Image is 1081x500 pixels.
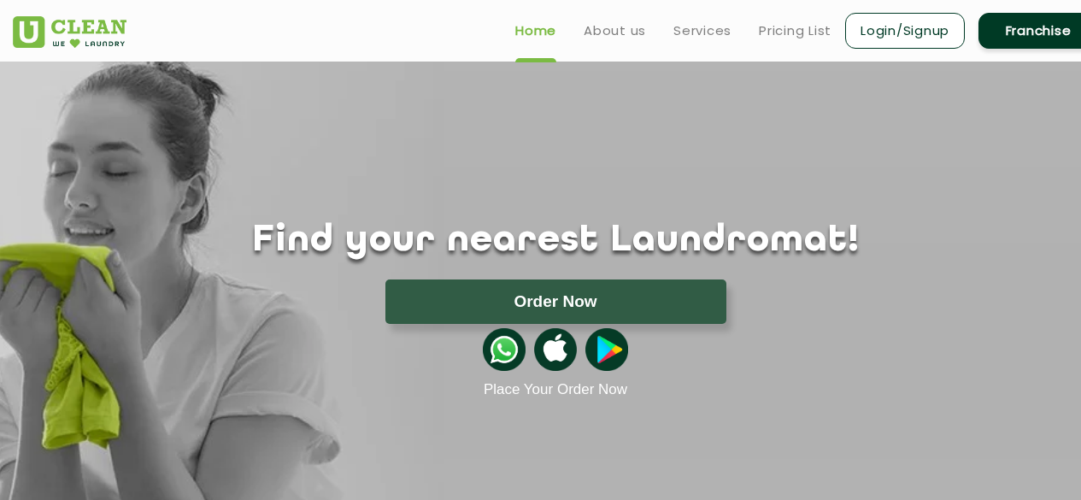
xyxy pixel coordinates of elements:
a: Pricing List [759,21,831,41]
button: Order Now [385,279,726,324]
a: Login/Signup [845,13,965,49]
img: whatsappicon.png [483,328,526,371]
img: apple-icon.png [534,328,577,371]
a: Place Your Order Now [484,381,627,398]
img: playstoreicon.png [585,328,628,371]
img: UClean Laundry and Dry Cleaning [13,16,126,48]
a: Services [673,21,731,41]
a: Home [515,21,556,41]
a: About us [584,21,646,41]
